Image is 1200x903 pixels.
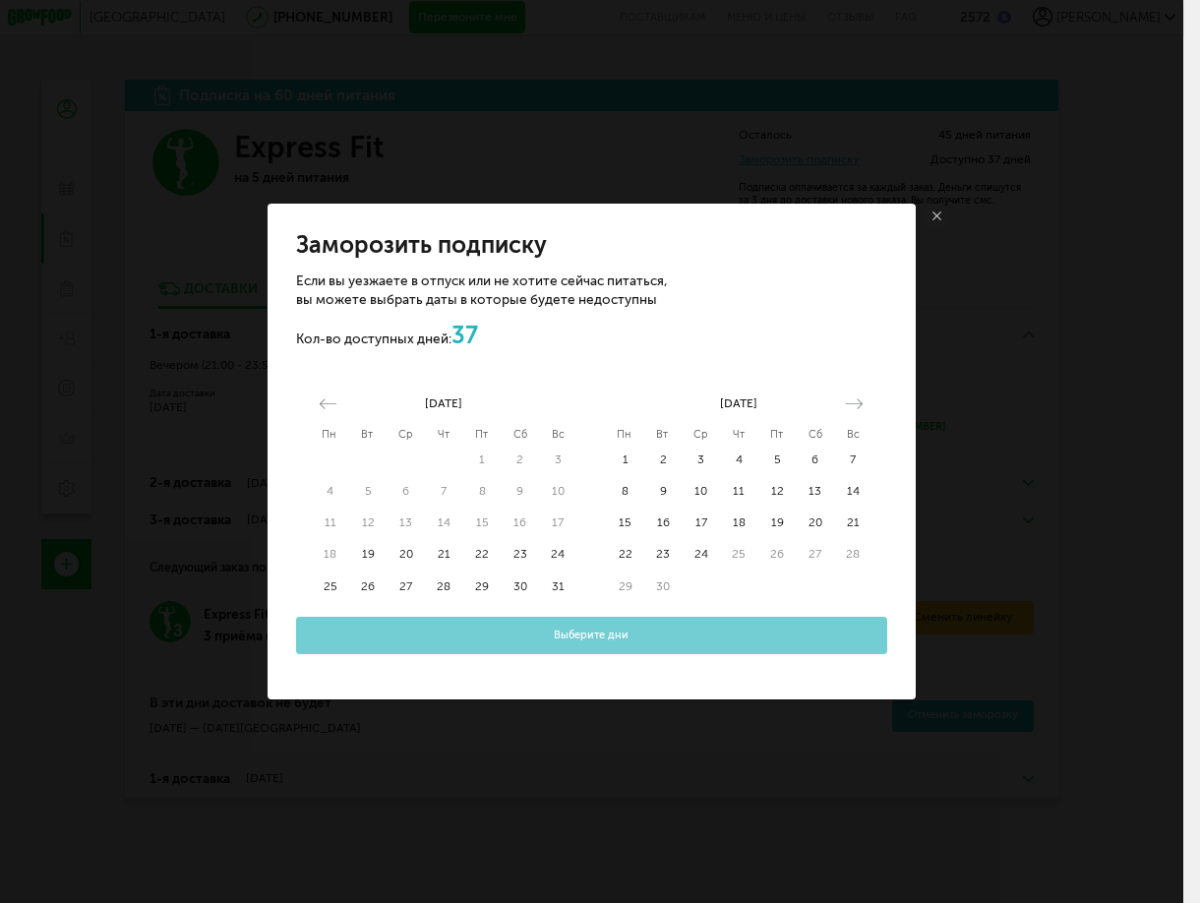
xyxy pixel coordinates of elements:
td: Choose Friday, August 29, 2025 as your start date. [463,570,502,601]
button: 30 [644,570,683,601]
td: Not available. Wednesday, August 6, 2025 [388,475,426,507]
td: Choose Friday, August 22, 2025 as your start date. [463,538,502,570]
td: Choose Thursday, September 18, 2025 as your start date. [720,507,758,538]
button: 4 [311,475,349,507]
td: Not available. Friday, September 26, 2025 [758,538,797,570]
td: Choose Sunday, September 21, 2025 as your start date. [834,507,872,538]
button: 8 [606,475,644,507]
button: Move backward to switch to the previous month. [311,391,345,417]
button: 30 [501,570,539,601]
button: 13 [388,507,426,538]
button: 23 [501,538,539,570]
td: Not available. Friday, August 15, 2025 [463,507,502,538]
button: 28 [425,570,463,601]
td: Not available. Tuesday, September 30, 2025 [644,570,683,601]
td: Choose Saturday, September 6, 2025 as your start date. [796,444,834,475]
button: 1 [606,444,644,475]
button: 17 [539,507,577,538]
td: Choose Wednesday, September 24, 2025 as your start date. [683,538,721,570]
button: 15 [463,507,502,538]
td: Not available. Thursday, August 14, 2025 [425,507,463,538]
button: 26 [349,570,388,601]
td: Not available. Sunday, September 28, 2025 [834,538,872,570]
button: 20 [796,507,834,538]
td: Choose Saturday, September 13, 2025 as your start date. [796,475,834,507]
button: 27 [388,570,426,601]
button: 24 [539,538,577,570]
button: 21 [834,507,872,538]
td: Not available. Sunday, August 3, 2025 [539,444,577,475]
td: Not available. Sunday, August 17, 2025 [539,507,577,538]
button: 14 [834,475,872,507]
button: 12 [349,507,388,538]
button: 25 [720,538,758,570]
button: 9 [501,475,539,507]
div: [DATE] [606,393,871,413]
button: 4 [720,444,758,475]
button: 13 [796,475,834,507]
button: 31 [539,570,577,601]
button: 15 [606,507,644,538]
td: Choose Wednesday, August 20, 2025 as your start date. [388,538,426,570]
td: Choose Saturday, September 20, 2025 as your start date. [796,507,834,538]
td: Not available. Thursday, September 25, 2025 [720,538,758,570]
td: Choose Monday, September 8, 2025 as your start date. [606,475,644,507]
button: 7 [425,475,463,507]
button: 12 [758,475,797,507]
td: Choose Sunday, August 24, 2025 as your start date. [539,538,577,570]
button: 3 [539,444,577,475]
td: Choose Monday, September 1, 2025 as your start date. [606,444,644,475]
td: Choose Wednesday, September 17, 2025 as your start date. [683,507,721,538]
button: 8 [463,475,502,507]
td: Choose Thursday, August 28, 2025 as your start date. [425,570,463,601]
td: Choose Thursday, September 11, 2025 as your start date. [720,475,758,507]
td: Choose Sunday, September 14, 2025 as your start date. [834,475,872,507]
button: 6 [796,444,834,475]
td: Not available. Saturday, August 16, 2025 [501,507,539,538]
td: Choose Wednesday, September 10, 2025 as your start date. [683,475,721,507]
button: 10 [683,475,721,507]
td: Choose Friday, September 5, 2025 as your start date. [758,444,797,475]
button: 10 [539,475,577,507]
td: Not available. Saturday, September 27, 2025 [796,538,834,570]
button: 20 [388,538,426,570]
td: Not available. Friday, August 8, 2025 [463,475,502,507]
span: 37 [451,322,478,349]
td: Choose Wednesday, September 3, 2025 as your start date. [683,444,721,475]
td: Choose Tuesday, September 2, 2025 as your start date. [644,444,683,475]
td: Choose Monday, September 22, 2025 as your start date. [606,538,644,570]
td: Choose Tuesday, September 9, 2025 as your start date. [644,475,683,507]
button: 5 [758,444,797,475]
button: 5 [349,475,388,507]
button: 16 [644,507,683,538]
button: 29 [463,570,502,601]
p: Кол-во доступных дней: [296,323,668,349]
button: 21 [425,538,463,570]
td: Not available. Saturday, August 2, 2025 [501,444,539,475]
td: Choose Saturday, August 23, 2025 as your start date. [501,538,539,570]
td: Choose Monday, September 15, 2025 as your start date. [606,507,644,538]
button: 2 [501,444,539,475]
td: Choose Tuesday, August 26, 2025 as your start date. [349,570,388,601]
td: Choose Friday, September 19, 2025 as your start date. [758,507,797,538]
td: Not available. Monday, September 29, 2025 [606,570,644,601]
button: 14 [425,507,463,538]
button: 25 [311,570,349,601]
td: Choose Saturday, August 30, 2025 as your start date. [501,570,539,601]
td: Choose Friday, September 12, 2025 as your start date. [758,475,797,507]
button: 11 [720,475,758,507]
td: Not available. Friday, August 1, 2025 [463,444,502,475]
td: Choose Tuesday, September 16, 2025 as your start date. [644,507,683,538]
button: 17 [683,507,721,538]
td: Not available. Monday, August 18, 2025 [311,538,349,570]
td: Not available. Tuesday, August 5, 2025 [349,475,388,507]
td: Not available. Thursday, August 7, 2025 [425,475,463,507]
div: [DATE] [311,393,576,413]
button: 24 [683,538,721,570]
td: Not available. Monday, August 11, 2025 [311,507,349,538]
td: Choose Thursday, August 21, 2025 as your start date. [425,538,463,570]
td: Choose Tuesday, September 23, 2025 as your start date. [644,538,683,570]
button: 19 [758,507,797,538]
h2: Заморозить подписку [296,232,668,259]
button: 18 [311,538,349,570]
